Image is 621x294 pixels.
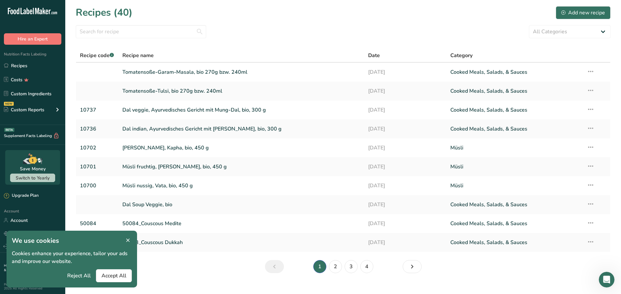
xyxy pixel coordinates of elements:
a: Page 3. [345,260,358,273]
a: Cooked Meals, Salads, & Sauces [450,122,579,136]
a: 50084_Couscous Medite [122,217,361,230]
a: Cooked Meals, Salads, & Sauces [450,198,579,211]
a: Müsli [450,179,579,193]
a: Language [4,228,32,239]
a: Dal Soup Veggie, bio [122,198,361,211]
a: Müsli fruchtig, [PERSON_NAME], bio, 450 g [122,160,361,174]
a: Page 4. [360,260,373,273]
div: Powered By FoodLabelMaker © 2025 All Rights Reserved [4,283,61,290]
div: Custom Reports [4,106,44,113]
a: Müsli nussig, Vata, bio, 450 g [122,179,361,193]
a: Next page [403,260,422,273]
a: Terms & Conditions . [4,263,61,272]
h1: Recipes (40) [76,5,132,20]
span: Category [450,52,473,59]
p: Cookies enhance your experience, tailor your ads and improve our website. [12,250,132,265]
div: Upgrade Plan [4,193,39,199]
a: [PERSON_NAME], Kapha, bio, 450 g [122,141,361,155]
a: [DATE] [368,122,442,136]
a: Tomatensoße-Tulsi, bio 270g bzw. 240ml [122,84,361,98]
a: Dal indian, Ayurvedisches Gericht mit [PERSON_NAME], bio, 300 g [122,122,361,136]
a: Previous page [265,260,284,273]
a: 50084 [80,217,115,230]
span: Recipe code [80,52,114,59]
a: Cooked Meals, Salads, & Sauces [450,65,579,79]
span: Reject All [67,272,91,280]
a: [DATE] [368,141,442,155]
a: 10700 [80,179,115,193]
input: Search for recipe [76,25,206,38]
a: [DATE] [368,65,442,79]
a: [DATE] [368,217,442,230]
button: Hire an Expert [4,33,61,45]
a: [DATE] [368,198,442,211]
a: Tomatensoße-Garam-Masala, bio 270g bzw. 240ml [122,65,361,79]
span: Accept All [101,272,126,280]
a: Cooked Meals, Salads, & Sauces [450,217,579,230]
button: Add new recipe [556,6,611,19]
a: Müsli [450,160,579,174]
a: [DATE] [368,160,442,174]
iframe: Intercom live chat [599,272,614,287]
a: Cooked Meals, Salads, & Sauces [450,103,579,117]
span: Switch to Yearly [16,175,50,181]
a: 10737 [80,103,115,117]
button: Switch to Yearly [10,174,55,182]
a: Dal veggie, Ayurvedisches Gericht mit Mung-Dal, bio, 300 g [122,103,361,117]
div: Add new recipe [561,9,605,17]
a: [DATE] [368,236,442,249]
button: Reject All [62,269,96,282]
div: NEW [4,102,14,106]
a: Cooked Meals, Salads, & Sauces [450,236,579,249]
a: Page 2. [329,260,342,273]
a: Müsli [450,141,579,155]
a: [DATE] [368,179,442,193]
h1: We use cookies [12,236,132,246]
button: Accept All [96,269,132,282]
span: Date [368,52,380,59]
a: 50083_Couscous Dukkah [122,236,361,249]
a: 10702 [80,141,115,155]
div: BETA [4,128,14,132]
a: Hire an Expert . [4,263,27,268]
a: Cooked Meals, Salads, & Sauces [450,84,579,98]
span: Recipe name [122,52,154,59]
a: 10701 [80,160,115,174]
a: 10736 [80,122,115,136]
div: EN [48,229,61,237]
a: [DATE] [368,84,442,98]
div: Save Money [20,165,46,172]
a: [DATE] [368,103,442,117]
